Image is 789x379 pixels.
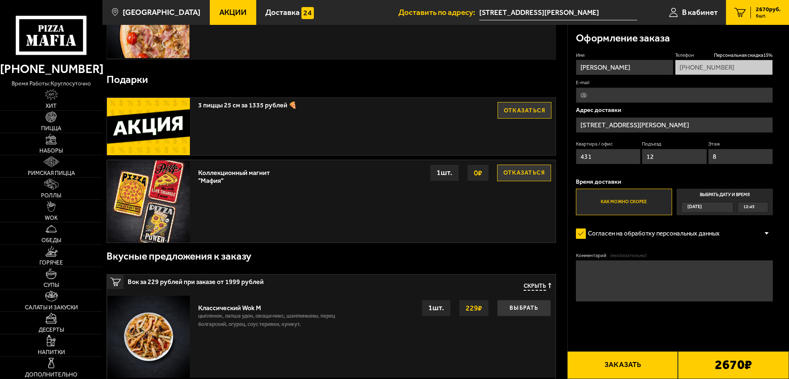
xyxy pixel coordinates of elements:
span: (необязательно) [610,252,646,259]
span: [GEOGRAPHIC_DATA] [123,8,200,16]
h3: Оформление заказа [576,33,670,44]
span: Обеды [41,238,61,243]
span: Наборы [39,148,63,154]
span: [DATE] [687,202,702,212]
label: Как можно скорее [576,189,672,215]
span: Напитки [38,350,65,355]
span: Супы [44,282,59,288]
strong: 229 ₽ [464,300,484,316]
p: цыпленок, лапша удон, овощи микс, шампиньоны, перец болгарский, огурец, соус терияки, кунжут. [198,312,341,333]
input: @ [576,87,773,103]
span: Хит [46,103,57,109]
span: WOK [45,215,58,221]
button: Отказаться [497,165,551,181]
span: Доставка [265,8,300,16]
button: Выбрать [497,300,551,316]
span: Доставить по адресу: [398,8,479,16]
div: 1 шт. [422,300,451,316]
span: Роллы [41,193,61,199]
span: улица Генерала Хрулёва, 8к4 [479,5,637,20]
span: Персональная скидка 15 % [714,52,773,59]
div: Коллекционный магнит "Мафия" [198,165,275,185]
span: Пицца [41,126,61,131]
label: Телефон [675,52,773,59]
span: Салаты и закуски [25,305,78,311]
h3: Вкусные предложения к заказу [107,251,251,262]
label: Имя [576,52,674,59]
p: Время доставки [576,179,773,185]
input: Ваш адрес доставки [479,5,637,20]
span: Горячее [39,260,63,266]
h3: Подарки [107,75,148,85]
label: Квартира / офис [576,141,641,148]
label: E-mail [576,79,773,86]
span: Десерты [39,327,64,333]
a: Классический Wok Mцыпленок, лапша удон, овощи микс, шампиньоны, перец болгарский, огурец, соус те... [107,295,555,378]
span: Вок за 229 рублей при заказе от 1999 рублей [128,275,397,285]
span: Акции [219,8,247,16]
button: Отказаться [498,102,551,119]
button: Заказать [567,351,678,379]
span: Скрыть [524,283,546,291]
span: 2670 руб. [756,7,781,12]
button: Скрыть [524,283,551,291]
label: Комментарий [576,252,773,259]
label: Подъезд [642,141,706,148]
p: Адрес доставки [576,107,773,113]
label: Согласен на обработку персональных данных [576,226,728,242]
div: 1 шт. [430,165,459,181]
span: В кабинет [682,8,718,16]
span: 3 пиццы 25 см за 1335 рублей 🍕 [198,98,467,109]
div: Классический Wok M [198,300,341,312]
span: Дополнительно [25,372,78,378]
label: Этаж [708,141,773,148]
span: 12:45 [743,202,755,212]
span: 6 шт. [756,13,781,18]
input: Имя [576,60,674,75]
b: 2670 ₽ [715,358,752,372]
span: Римская пицца [28,170,75,176]
label: Выбрать дату и время [677,189,773,215]
strong: 0 ₽ [472,165,484,181]
a: Коллекционный магнит "Мафия"Отказаться0₽1шт. [107,160,555,243]
input: +7 ( [675,60,773,75]
img: 15daf4d41897b9f0e9f617042186c801.svg [301,7,314,19]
